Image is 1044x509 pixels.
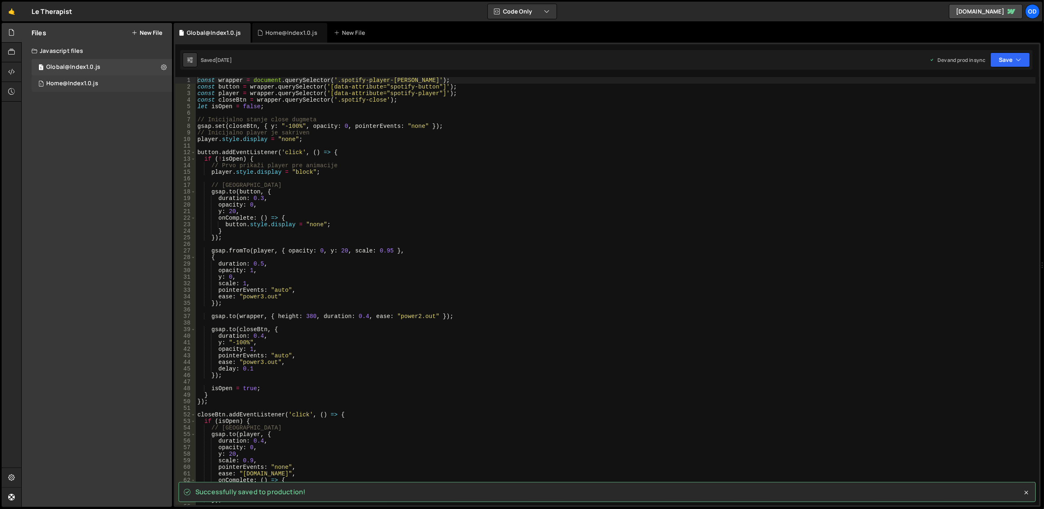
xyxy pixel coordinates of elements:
[175,123,196,130] div: 8
[175,97,196,103] div: 4
[46,64,100,71] div: Global@Index1.0.js
[175,248,196,254] div: 27
[175,189,196,195] div: 18
[175,477,196,484] div: 62
[175,261,196,267] div: 29
[175,156,196,162] div: 13
[175,346,196,352] div: 42
[175,280,196,287] div: 32
[175,313,196,320] div: 37
[175,274,196,280] div: 31
[175,175,196,182] div: 16
[175,143,196,149] div: 11
[175,130,196,136] div: 9
[175,208,196,215] div: 21
[32,59,172,75] div: 16415/44445.js
[175,411,196,418] div: 52
[175,221,196,228] div: 23
[175,405,196,411] div: 51
[175,438,196,444] div: 56
[930,57,985,64] div: Dev and prod in sync
[215,57,232,64] div: [DATE]
[175,228,196,234] div: 24
[175,300,196,307] div: 35
[949,4,1023,19] a: [DOMAIN_NAME]
[175,339,196,346] div: 41
[175,84,196,90] div: 2
[175,444,196,451] div: 57
[175,215,196,221] div: 22
[175,359,196,366] div: 44
[175,451,196,457] div: 58
[175,379,196,385] div: 47
[22,43,172,59] div: Javascript files
[175,90,196,97] div: 3
[175,182,196,189] div: 17
[1025,4,1040,19] a: Od
[175,385,196,392] div: 48
[32,75,172,92] div: 16415/44617.js
[175,320,196,326] div: 38
[175,333,196,339] div: 40
[175,77,196,84] div: 1
[488,4,557,19] button: Code Only
[32,28,46,37] h2: Files
[175,470,196,477] div: 61
[175,234,196,241] div: 25
[265,29,317,37] div: Home@Index1.0.js
[175,418,196,425] div: 53
[175,352,196,359] div: 43
[175,287,196,293] div: 33
[175,202,196,208] div: 20
[46,80,98,87] div: Home@Index1.0.js
[175,110,196,116] div: 6
[175,431,196,438] div: 55
[175,464,196,470] div: 60
[175,293,196,300] div: 34
[175,241,196,248] div: 26
[175,136,196,143] div: 10
[175,116,196,123] div: 7
[175,103,196,110] div: 5
[175,149,196,156] div: 12
[175,162,196,169] div: 14
[175,490,196,497] div: 64
[175,169,196,175] div: 15
[175,457,196,464] div: 59
[175,372,196,379] div: 46
[175,484,196,490] div: 63
[175,307,196,313] div: 36
[175,392,196,398] div: 49
[2,2,22,21] a: 🤙
[175,366,196,372] div: 45
[175,497,196,503] div: 65
[38,65,43,71] span: 1
[131,30,162,36] button: New File
[334,29,368,37] div: New File
[195,487,306,496] span: Successfully saved to production!
[175,267,196,274] div: 30
[32,7,72,16] div: Le Therapist
[175,326,196,333] div: 39
[175,195,196,202] div: 19
[175,425,196,431] div: 54
[175,254,196,261] div: 28
[175,398,196,405] div: 50
[990,52,1030,67] button: Save
[187,29,241,37] div: Global@Index1.0.js
[38,81,43,88] span: 1
[201,57,232,64] div: Saved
